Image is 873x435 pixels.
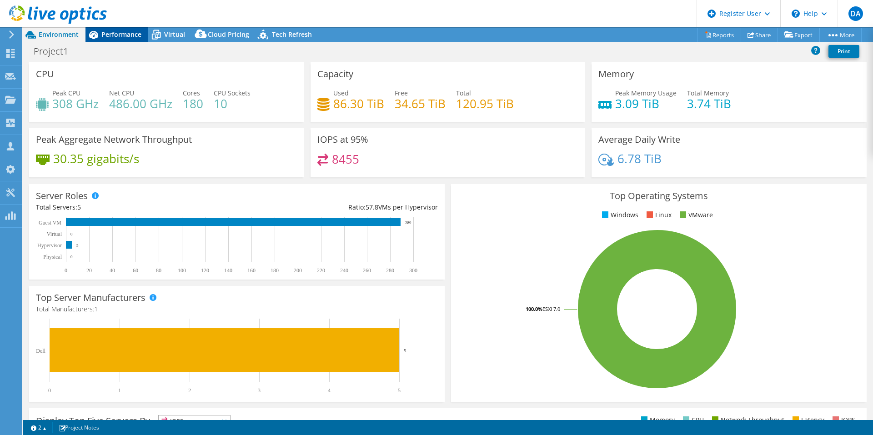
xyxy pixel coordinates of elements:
[178,267,186,274] text: 100
[598,135,680,145] h3: Average Daily Write
[188,387,191,394] text: 2
[164,30,185,39] span: Virtual
[272,30,312,39] span: Tech Refresh
[398,387,401,394] text: 5
[819,28,862,42] a: More
[456,89,471,97] span: Total
[615,99,677,109] h4: 3.09 TiB
[848,6,863,21] span: DA
[36,293,145,303] h3: Top Server Manufacturers
[294,267,302,274] text: 200
[224,267,232,274] text: 140
[43,254,62,260] text: Physical
[76,243,79,248] text: 5
[830,415,855,425] li: IOPS
[687,99,731,109] h4: 3.74 TiB
[542,305,560,312] tspan: ESXi 7.0
[710,415,784,425] li: Network Throughput
[409,267,417,274] text: 300
[36,304,438,314] h4: Total Manufacturers:
[65,267,67,274] text: 0
[214,89,251,97] span: CPU Sockets
[617,154,662,164] h4: 6.78 TiB
[52,89,80,97] span: Peak CPU
[36,191,88,201] h3: Server Roles
[36,135,192,145] h3: Peak Aggregate Network Throughput
[39,220,61,226] text: Guest VM
[333,89,349,97] span: Used
[70,255,73,259] text: 0
[458,191,860,201] h3: Top Operating Systems
[86,267,92,274] text: 20
[77,203,81,211] span: 5
[405,220,411,225] text: 289
[48,387,51,394] text: 0
[156,267,161,274] text: 80
[36,69,54,79] h3: CPU
[52,422,105,433] a: Project Notes
[317,69,353,79] h3: Capacity
[687,89,729,97] span: Total Memory
[183,99,203,109] h4: 180
[30,46,82,56] h1: Project1
[70,232,73,236] text: 0
[790,415,824,425] li: Latency
[681,415,704,425] li: CPU
[828,45,859,58] a: Print
[118,387,121,394] text: 1
[52,99,99,109] h4: 308 GHz
[208,30,249,39] span: Cloud Pricing
[404,348,406,353] text: 5
[47,231,62,237] text: Virtual
[201,267,209,274] text: 120
[39,30,79,39] span: Environment
[615,89,677,97] span: Peak Memory Usage
[36,348,45,354] text: Dell
[258,387,261,394] text: 3
[363,267,371,274] text: 260
[159,415,230,426] span: IOPS
[109,99,172,109] h4: 486.00 GHz
[598,69,634,79] h3: Memory
[741,28,778,42] a: Share
[109,89,134,97] span: Net CPU
[25,422,53,433] a: 2
[101,30,141,39] span: Performance
[317,267,325,274] text: 220
[332,154,359,164] h4: 8455
[395,89,408,97] span: Free
[37,242,62,249] text: Hypervisor
[395,99,446,109] h4: 34.65 TiB
[271,267,279,274] text: 180
[644,210,672,220] li: Linux
[340,267,348,274] text: 240
[94,305,98,313] span: 1
[792,10,800,18] svg: \n
[697,28,741,42] a: Reports
[110,267,115,274] text: 40
[214,99,251,109] h4: 10
[677,210,713,220] li: VMware
[183,89,200,97] span: Cores
[639,415,675,425] li: Memory
[36,202,237,212] div: Total Servers:
[386,267,394,274] text: 280
[526,305,542,312] tspan: 100.0%
[237,202,438,212] div: Ratio: VMs per Hypervisor
[133,267,138,274] text: 60
[456,99,514,109] h4: 120.95 TiB
[328,387,331,394] text: 4
[600,210,638,220] li: Windows
[317,135,368,145] h3: IOPS at 95%
[366,203,378,211] span: 57.8
[778,28,820,42] a: Export
[247,267,256,274] text: 160
[333,99,384,109] h4: 86.30 TiB
[53,154,139,164] h4: 30.35 gigabits/s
